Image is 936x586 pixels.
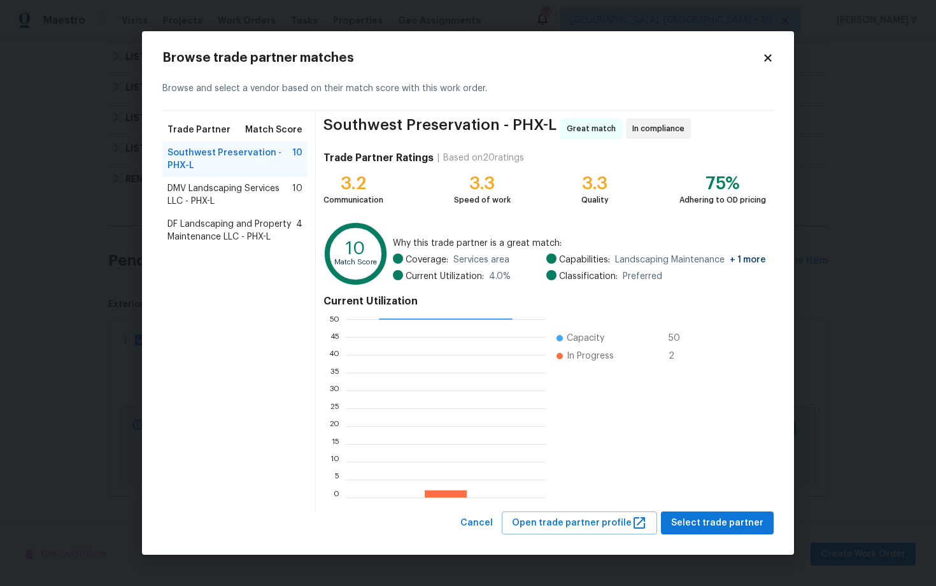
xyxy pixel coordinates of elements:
[512,515,647,531] span: Open trade partner profile
[329,386,339,394] text: 30
[669,332,689,345] span: 50
[661,511,774,535] button: Select trade partner
[296,218,302,243] span: 4
[679,177,766,190] div: 75%
[332,439,339,447] text: 15
[323,118,557,139] span: Southwest Preservation - PHX-L
[671,515,763,531] span: Select trade partner
[393,237,766,250] span: Why this trade partner is a great match:
[730,255,766,264] span: + 1 more
[292,146,302,172] span: 10
[323,295,766,308] h4: Current Utilization
[559,270,618,283] span: Classification:
[567,122,621,135] span: Great match
[581,194,609,206] div: Quality
[502,511,657,535] button: Open trade partner profile
[679,194,766,206] div: Adhering to OD pricing
[454,177,511,190] div: 3.3
[406,270,484,283] span: Current Utilization:
[454,194,511,206] div: Speed of work
[632,122,690,135] span: In compliance
[162,67,774,111] div: Browse and select a vendor based on their match score with this work order.
[623,270,662,283] span: Preferred
[334,493,339,501] text: 0
[443,152,524,164] div: Based on 20 ratings
[581,177,609,190] div: 3.3
[162,52,762,64] h2: Browse trade partner matches
[334,259,377,266] text: Match Score
[329,315,339,322] text: 50
[453,254,509,266] span: Services area
[323,177,383,190] div: 3.2
[489,270,511,283] span: 4.0 %
[330,457,339,465] text: 10
[335,475,339,483] text: 5
[406,254,448,266] span: Coverage:
[455,511,498,535] button: Cancel
[167,146,292,172] span: Southwest Preservation - PHX-L
[330,332,339,340] text: 45
[245,124,302,136] span: Match Score
[434,152,443,164] div: |
[559,254,610,266] span: Capabilities:
[567,350,614,362] span: In Progress
[460,515,493,531] span: Cancel
[323,152,434,164] h4: Trade Partner Ratings
[167,124,230,136] span: Trade Partner
[167,218,296,243] span: DF Landscaping and Property Maintenance LLC - PHX-L
[669,350,689,362] span: 2
[346,239,365,257] text: 10
[329,422,339,429] text: 20
[323,194,383,206] div: Communication
[292,182,302,208] span: 10
[615,254,766,266] span: Landscaping Maintenance
[567,332,604,345] span: Capacity
[330,404,339,411] text: 25
[167,182,292,208] span: DMV Landscaping Services LLC - PHX-L
[330,368,339,376] text: 35
[329,350,339,358] text: 40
